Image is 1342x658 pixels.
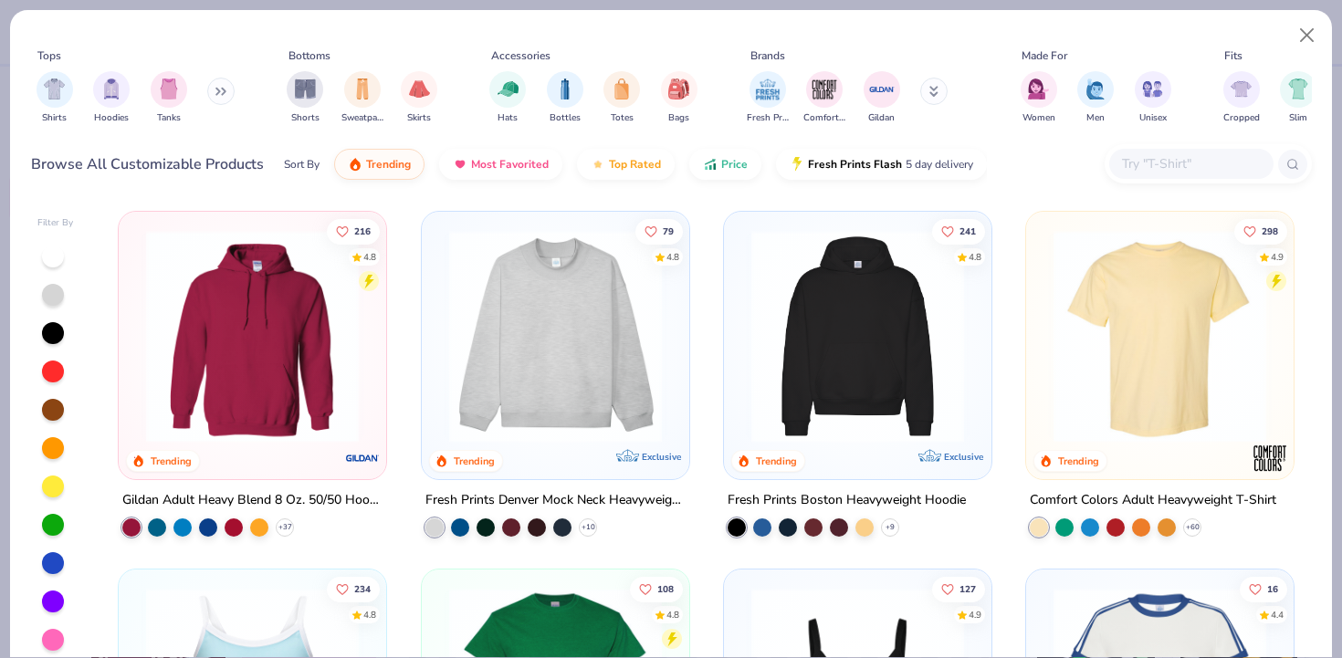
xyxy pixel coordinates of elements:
button: filter button [151,71,187,125]
button: Top Rated [577,149,675,180]
span: Totes [611,111,634,125]
div: Sort By [284,156,320,172]
img: Unisex Image [1142,78,1163,99]
span: Fresh Prints [747,111,789,125]
div: 4.8 [969,250,981,264]
span: Sweatpants [341,111,383,125]
img: Comfort Colors logo [1252,440,1288,476]
span: + 37 [278,522,292,533]
img: Men Image [1085,78,1106,99]
span: Men [1086,111,1105,125]
img: Fresh Prints Image [754,76,781,103]
span: Skirts [407,111,431,125]
div: Fits [1224,47,1242,64]
div: filter for Hats [489,71,526,125]
img: TopRated.gif [591,157,605,172]
img: Sweatpants Image [352,78,372,99]
button: filter button [547,71,583,125]
button: filter button [1280,71,1316,125]
button: Like [634,218,682,244]
img: Comfort Colors Image [811,76,838,103]
span: Gildan [868,111,895,125]
span: 298 [1262,226,1278,235]
div: 4.9 [1271,250,1284,264]
div: 4.8 [666,250,678,264]
button: Fresh Prints Flash5 day delivery [776,149,987,180]
button: Close [1290,18,1325,53]
span: Exclusive [642,451,681,463]
span: 241 [959,226,976,235]
div: filter for Men [1077,71,1114,125]
button: filter button [803,71,845,125]
button: filter button [93,71,130,125]
div: 4.8 [666,609,678,622]
div: Filter By [37,216,74,230]
img: Gildan Image [868,76,896,103]
span: Comfort Colors [803,111,845,125]
img: Cropped Image [1231,78,1252,99]
div: filter for Slim [1280,71,1316,125]
div: Gildan Adult Heavy Blend 8 Oz. 50/50 Hooded Sweatshirt [122,489,383,512]
button: filter button [1021,71,1057,125]
div: filter for Shorts [287,71,323,125]
span: 5 day delivery [906,154,973,175]
span: + 60 [1186,522,1200,533]
div: filter for Bottles [547,71,583,125]
button: Trending [334,149,425,180]
span: Most Favorited [471,157,549,172]
button: filter button [864,71,900,125]
div: Brands [750,47,785,64]
div: filter for Comfort Colors [803,71,845,125]
img: Women Image [1028,78,1049,99]
div: Accessories [491,47,550,64]
img: most_fav.gif [453,157,467,172]
button: Like [1240,577,1287,602]
img: d4a37e75-5f2b-4aef-9a6e-23330c63bbc0 [973,230,1204,443]
img: 91acfc32-fd48-4d6b-bdad-a4c1a30ac3fc [742,230,973,443]
div: filter for Cropped [1223,71,1260,125]
span: Bottles [550,111,581,125]
button: filter button [287,71,323,125]
div: Fresh Prints Boston Heavyweight Hoodie [728,489,966,512]
button: Most Favorited [439,149,562,180]
button: Like [629,577,682,602]
button: filter button [603,71,640,125]
div: filter for Bags [661,71,697,125]
span: 108 [656,585,673,594]
span: 127 [959,585,976,594]
img: Tanks Image [159,78,179,99]
span: Fresh Prints Flash [808,157,902,172]
div: Fresh Prints Denver Mock Neck Heavyweight Sweatshirt [425,489,686,512]
button: filter button [1135,71,1171,125]
button: filter button [1077,71,1114,125]
button: filter button [341,71,383,125]
span: Trending [366,157,411,172]
div: filter for Skirts [401,71,437,125]
span: Hoodies [94,111,129,125]
img: trending.gif [348,157,362,172]
button: Like [932,218,985,244]
span: Bags [668,111,689,125]
img: Bags Image [668,78,688,99]
div: Made For [1022,47,1067,64]
img: Gildan logo [345,440,382,476]
img: f5d85501-0dbb-4ee4-b115-c08fa3845d83 [440,230,671,443]
div: filter for Unisex [1135,71,1171,125]
span: Hats [498,111,518,125]
span: Women [1022,111,1055,125]
span: 79 [662,226,673,235]
button: Like [1234,218,1287,244]
span: Slim [1289,111,1307,125]
img: Shirts Image [44,78,65,99]
div: filter for Gildan [864,71,900,125]
span: Shirts [42,111,67,125]
img: Shorts Image [295,78,316,99]
button: Like [327,577,380,602]
div: Tops [37,47,61,64]
span: Top Rated [609,157,661,172]
div: 4.4 [1271,609,1284,622]
img: Slim Image [1288,78,1308,99]
img: a90f7c54-8796-4cb2-9d6e-4e9644cfe0fe [671,230,902,443]
div: filter for Sweatpants [341,71,383,125]
button: filter button [37,71,73,125]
